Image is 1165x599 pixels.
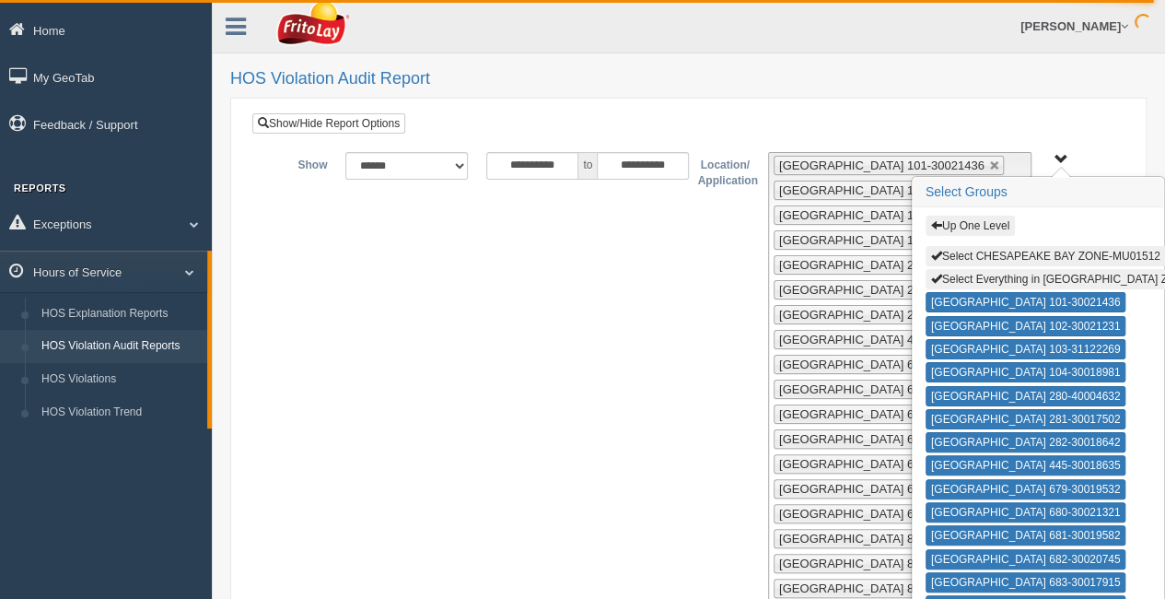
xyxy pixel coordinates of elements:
[926,479,1126,499] button: [GEOGRAPHIC_DATA] 679-30019532
[779,507,984,521] span: [GEOGRAPHIC_DATA] 685-40004848
[779,233,984,247] span: [GEOGRAPHIC_DATA] 104-30018981
[688,152,758,190] label: Location/ Application
[779,283,984,297] span: [GEOGRAPHIC_DATA] 281-30017502
[779,532,984,546] span: [GEOGRAPHIC_DATA] 848-30017452
[926,455,1126,476] button: [GEOGRAPHIC_DATA] 445-30018635
[252,113,405,134] a: Show/Hide Report Options
[926,216,1015,236] button: Up One Level
[779,308,984,322] span: [GEOGRAPHIC_DATA] 282-30018642
[33,298,207,331] a: HOS Explanation Reports
[33,363,207,396] a: HOS Violations
[779,407,984,421] span: [GEOGRAPHIC_DATA] 681-30019582
[926,409,1126,429] button: [GEOGRAPHIC_DATA] 281-30017502
[926,502,1126,523] button: [GEOGRAPHIC_DATA] 680-30021321
[926,292,1126,312] button: [GEOGRAPHIC_DATA] 101-30021436
[779,457,984,471] span: [GEOGRAPHIC_DATA] 683-30017915
[779,258,984,272] span: [GEOGRAPHIC_DATA] 280-40004632
[926,362,1126,382] button: [GEOGRAPHIC_DATA] 104-30018981
[926,432,1126,452] button: [GEOGRAPHIC_DATA] 282-30018642
[779,159,984,172] span: [GEOGRAPHIC_DATA] 101-30021436
[779,482,984,496] span: [GEOGRAPHIC_DATA] 684-31144895
[926,316,1126,336] button: [GEOGRAPHIC_DATA] 102-30021231
[779,183,984,197] span: [GEOGRAPHIC_DATA] 102-30021231
[779,557,984,570] span: [GEOGRAPHIC_DATA] 849-30017559
[926,572,1126,593] button: [GEOGRAPHIC_DATA] 683-30017915
[913,178,1163,207] h3: Select Groups
[779,581,984,595] span: [GEOGRAPHIC_DATA] 876-30018874
[779,358,984,371] span: [GEOGRAPHIC_DATA] 679-30019532
[779,208,984,222] span: [GEOGRAPHIC_DATA] 103-31122269
[230,70,1147,88] h2: HOS Violation Audit Report
[926,386,1126,406] button: [GEOGRAPHIC_DATA] 280-40004632
[578,152,597,180] span: to
[779,333,984,346] span: [GEOGRAPHIC_DATA] 445-30018635
[926,549,1126,570] button: [GEOGRAPHIC_DATA] 682-30020745
[33,330,207,363] a: HOS Violation Audit Reports
[926,525,1126,546] button: [GEOGRAPHIC_DATA] 681-30019582
[779,382,984,396] span: [GEOGRAPHIC_DATA] 680-30021321
[779,432,984,446] span: [GEOGRAPHIC_DATA] 682-30020745
[926,339,1126,359] button: [GEOGRAPHIC_DATA] 103-31122269
[33,396,207,429] a: HOS Violation Trend
[266,152,336,174] label: Show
